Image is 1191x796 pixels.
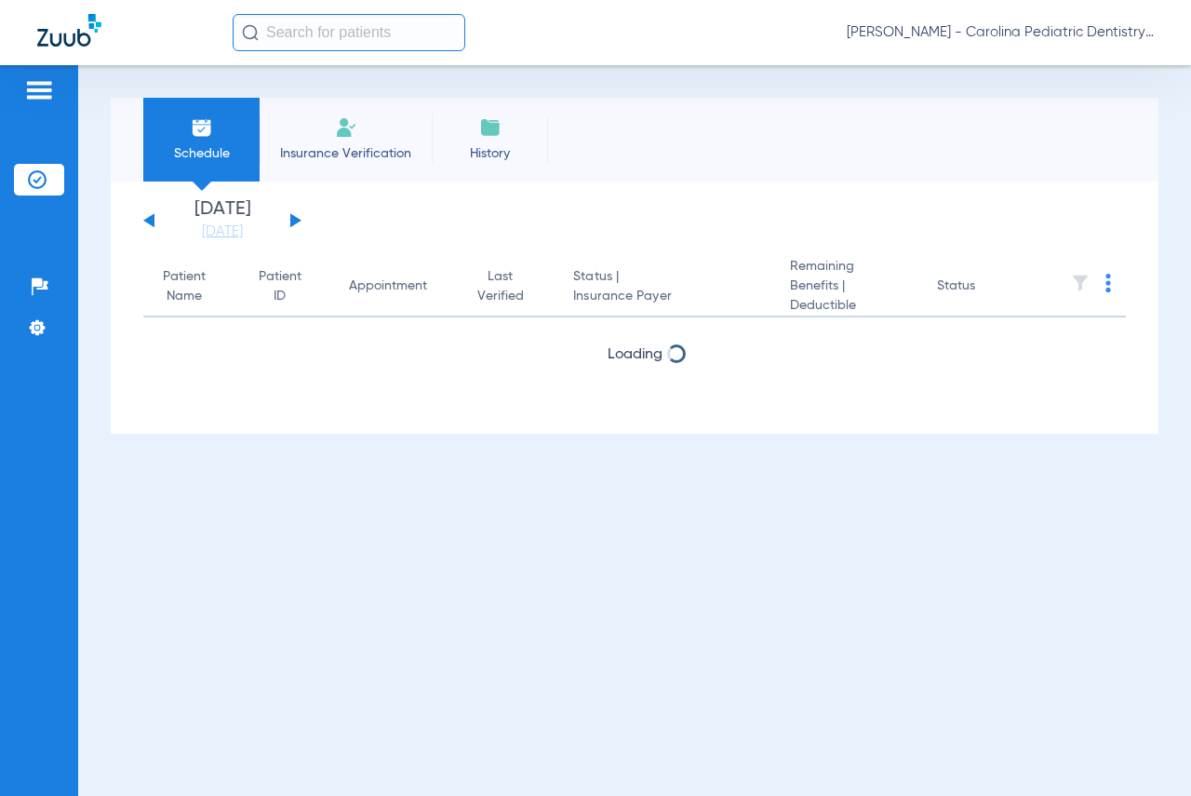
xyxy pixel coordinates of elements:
[158,267,211,306] div: Patient Name
[349,277,445,296] div: Appointment
[191,116,213,139] img: Schedule
[446,144,534,163] span: History
[775,257,922,317] th: Remaining Benefits |
[608,397,662,411] span: Loading
[790,296,907,316] span: Deductible
[258,267,319,306] div: Patient ID
[475,267,544,306] div: Last Verified
[1071,274,1090,292] img: filter.svg
[558,257,774,317] th: Status |
[335,116,357,139] img: Manual Insurance Verification
[37,14,101,47] img: Zuub Logo
[258,267,302,306] div: Patient ID
[475,267,528,306] div: Last Verified
[233,14,465,51] input: Search for patients
[167,223,278,241] a: [DATE]
[1105,274,1111,292] img: group-dot-blue.svg
[847,23,1154,42] span: [PERSON_NAME] - Carolina Pediatric Dentistry
[573,287,759,306] span: Insurance Payer
[242,24,259,41] img: Search Icon
[157,144,246,163] span: Schedule
[922,257,1048,317] th: Status
[158,267,228,306] div: Patient Name
[608,347,662,362] span: Loading
[24,79,54,101] img: hamburger-icon
[167,200,278,241] li: [DATE]
[349,277,427,296] div: Appointment
[274,144,418,163] span: Insurance Verification
[479,116,502,139] img: History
